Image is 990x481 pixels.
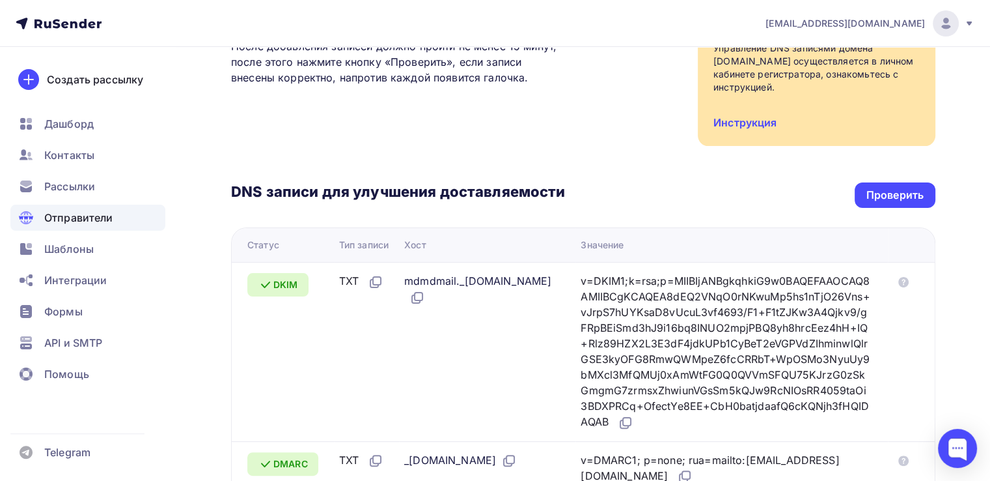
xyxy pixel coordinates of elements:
span: API и SMTP [44,335,102,351]
span: Помощь [44,366,89,382]
div: _[DOMAIN_NAME] [404,452,517,469]
a: [EMAIL_ADDRESS][DOMAIN_NAME] [765,10,974,36]
div: Создать рассылку [47,72,143,87]
div: mdmdmail._[DOMAIN_NAME] [404,273,560,306]
a: Дашборд [10,111,165,137]
h3: DNS записи для улучшения доставляемости [231,182,565,203]
div: TXT [339,452,383,469]
span: Рассылки [44,179,95,194]
a: Контакты [10,142,165,168]
span: Интеграции [44,272,107,288]
div: TXT [339,273,383,290]
a: Шаблоны [10,236,165,262]
span: DKIM [273,278,298,291]
span: Шаблоны [44,241,94,257]
div: Управление DNS записями домена [DOMAIN_NAME] осуществляется в личном кабинете регистратора, ознак... [713,42,920,94]
a: Отправители [10,205,165,231]
span: Telegram [44,445,90,460]
a: Рассылки [10,173,165,199]
span: DMARC [273,458,308,471]
span: Отправители [44,210,113,226]
div: Хост [404,239,426,252]
span: Контакты [44,147,94,163]
a: Формы [10,299,165,325]
span: Дашборд [44,116,94,132]
div: Проверить [866,188,924,203]
a: Инструкция [713,116,777,129]
div: Статус [247,239,279,252]
div: Значение [581,239,624,252]
div: Тип записи [339,239,389,252]
div: v=DKIM1;k=rsa;p=MIIBIjANBgkqhkiG9w0BAQEFAAOCAQ8AMIIBCgKCAQEA8dEQ2VNqO0rNKwuMp5hs1nTjO26Vns+vJrpS7... [581,273,872,431]
span: [EMAIL_ADDRESS][DOMAIN_NAME] [765,17,925,30]
span: Формы [44,304,83,319]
